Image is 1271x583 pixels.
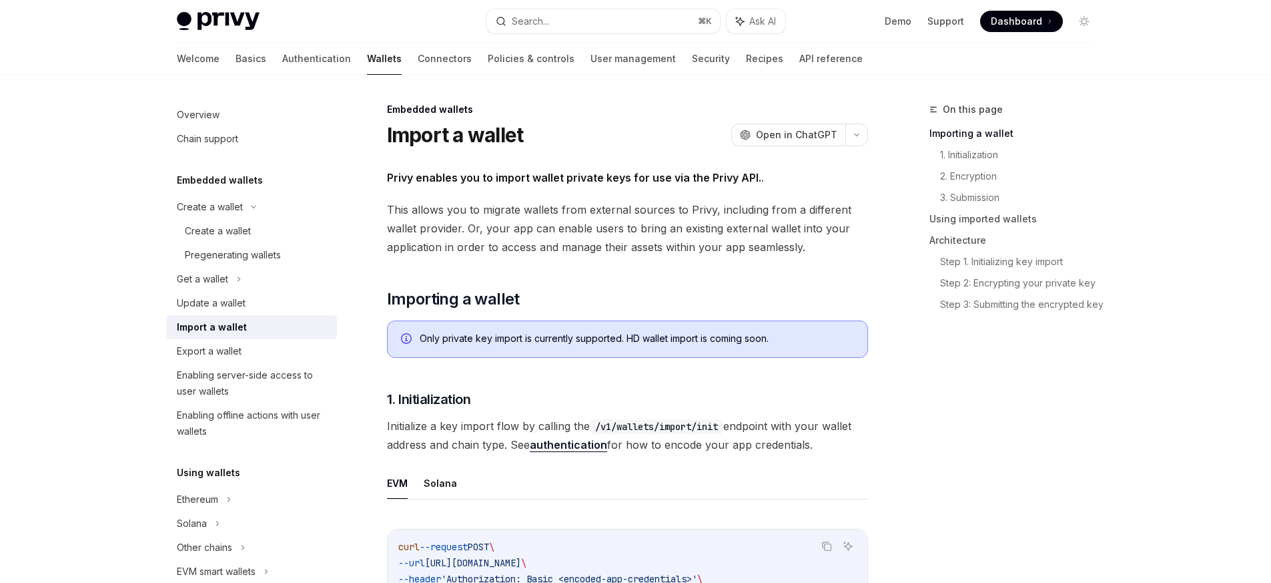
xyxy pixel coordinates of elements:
[166,363,337,403] a: Enabling server-side access to user wallets
[420,332,854,347] div: Only private key import is currently supported. HD wallet import is coming soon.
[929,208,1106,230] a: Using imported wallets
[236,43,266,75] a: Basics
[177,107,220,123] div: Overview
[512,13,549,29] div: Search...
[940,294,1106,315] a: Step 3: Submitting the encrypted key
[420,541,468,553] span: --request
[839,538,857,555] button: Ask AI
[185,247,281,263] div: Pregenerating wallets
[166,403,337,443] a: Enabling offline actions with user wallets
[387,390,471,409] span: 1. Initialization
[590,419,723,434] code: /v1/wallets/import/init
[177,131,238,147] div: Chain support
[398,557,425,569] span: --url
[166,127,337,151] a: Chain support
[885,15,911,28] a: Demo
[486,9,720,33] button: Search...⌘K
[799,43,863,75] a: API reference
[177,295,246,311] div: Update a wallet
[980,11,1063,32] a: Dashboard
[387,467,408,499] button: EVM
[166,219,337,243] a: Create a wallet
[590,43,676,75] a: User management
[929,230,1106,251] a: Architecture
[940,251,1106,272] a: Step 1. Initializing key import
[282,43,351,75] a: Authentication
[166,315,337,339] a: Import a wallet
[927,15,964,28] a: Support
[387,171,761,184] strong: Privy enables you to import wallet private keys for use via the Privy API.
[746,43,783,75] a: Recipes
[424,467,457,499] button: Solana
[387,200,868,256] span: This allows you to migrate wallets from external sources to Privy, including from a different wal...
[387,168,868,187] span: .
[177,343,242,359] div: Export a wallet
[177,319,247,335] div: Import a wallet
[387,103,868,116] div: Embedded wallets
[940,272,1106,294] a: Step 2: Encrypting your private key
[929,123,1106,144] a: Importing a wallet
[177,407,329,439] div: Enabling offline actions with user wallets
[727,9,785,33] button: Ask AI
[692,43,730,75] a: Security
[521,557,526,569] span: \
[177,465,240,481] h5: Using wallets
[387,123,524,147] h1: Import a wallet
[418,43,472,75] a: Connectors
[177,492,218,508] div: Ethereum
[166,243,337,267] a: Pregenerating wallets
[489,541,494,553] span: \
[488,43,574,75] a: Policies & controls
[818,538,835,555] button: Copy the contents from the code block
[698,16,712,27] span: ⌘ K
[177,172,263,188] h5: Embedded wallets
[177,43,220,75] a: Welcome
[177,564,256,580] div: EVM smart wallets
[940,166,1106,187] a: 2. Encryption
[425,557,521,569] span: [URL][DOMAIN_NAME]
[940,187,1106,208] a: 3. Submission
[991,15,1042,28] span: Dashboard
[185,223,251,239] div: Create a wallet
[1074,11,1095,32] button: Toggle dark mode
[943,102,1003,118] span: On this page
[177,12,260,31] img: light logo
[468,541,489,553] span: POST
[398,541,420,553] span: curl
[387,417,868,454] span: Initialize a key import flow by calling the endpoint with your wallet address and chain type. See...
[530,438,607,452] a: authentication
[401,333,414,347] svg: Info
[166,339,337,363] a: Export a wallet
[756,128,837,142] span: Open in ChatGPT
[177,540,232,556] div: Other chains
[387,288,520,310] span: Importing a wallet
[731,124,845,146] button: Open in ChatGPT
[177,271,228,287] div: Get a wallet
[177,367,329,399] div: Enabling server-side access to user wallets
[367,43,402,75] a: Wallets
[749,15,776,28] span: Ask AI
[166,103,337,127] a: Overview
[177,199,243,215] div: Create a wallet
[940,144,1106,166] a: 1. Initialization
[177,516,207,532] div: Solana
[166,291,337,315] a: Update a wallet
